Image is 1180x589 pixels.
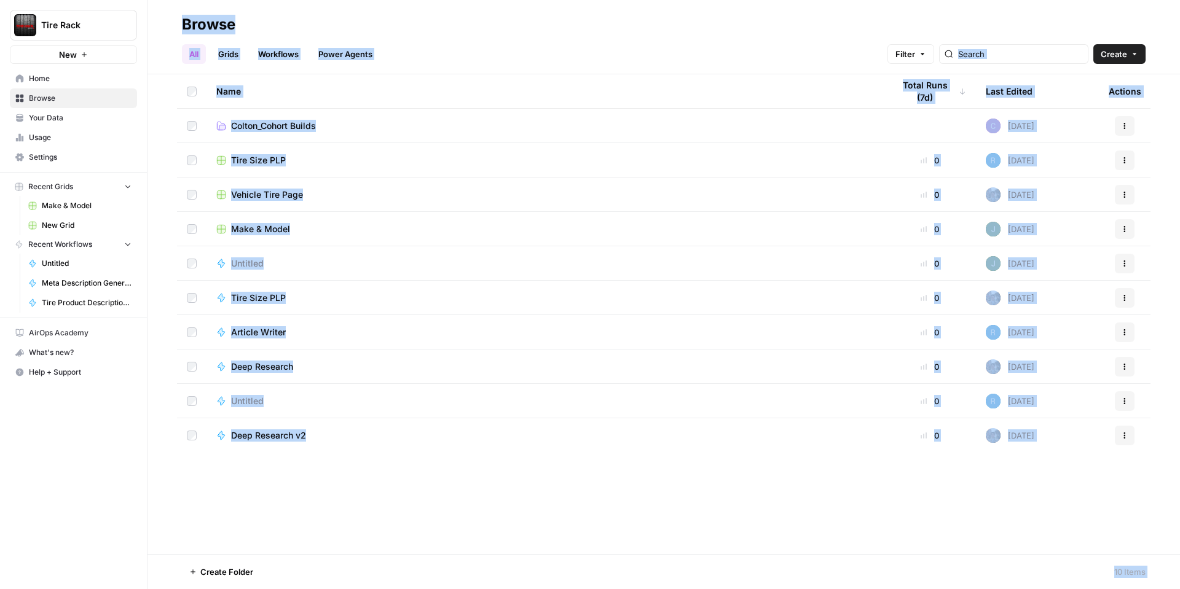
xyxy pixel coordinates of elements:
[14,14,36,36] img: Tire Rack Logo
[894,292,966,304] div: 0
[216,120,874,132] a: Colton_Cohort Builds
[894,74,966,108] div: Total Runs (7d)
[986,394,1034,408] div: [DATE]
[10,177,137,196] button: Recent Grids
[887,44,934,64] button: Filter
[10,235,137,254] button: Recent Workflows
[42,220,132,231] span: New Grid
[182,44,206,64] a: All
[216,429,874,442] a: Deep Research v2
[986,187,1001,202] img: a2mlt6f1nb2jhzcjxsuraj5rj4vi
[41,19,116,31] span: Tire Rack
[251,44,306,64] a: Workflows
[986,187,1034,202] div: [DATE]
[10,108,137,128] a: Your Data
[29,367,132,378] span: Help + Support
[23,216,137,235] a: New Grid
[216,257,874,270] a: Untitled
[10,88,137,108] a: Browse
[200,566,253,578] span: Create Folder
[1101,48,1127,60] span: Create
[895,48,915,60] span: Filter
[986,256,1001,271] img: 5v0yozua856dyxnw4lpcp45mgmzh
[986,291,1001,305] img: a2mlt6f1nb2jhzcjxsuraj5rj4vi
[211,44,246,64] a: Grids
[986,428,1034,443] div: [DATE]
[986,359,1034,374] div: [DATE]
[311,44,380,64] a: Power Agents
[986,153,1034,168] div: [DATE]
[10,69,137,88] a: Home
[29,93,132,104] span: Browse
[894,326,966,338] div: 0
[1093,44,1146,64] button: Create
[986,74,1032,108] div: Last Edited
[42,278,132,289] span: Meta Description Generator (Cohort Build)
[894,395,966,407] div: 0
[231,154,286,166] span: Tire Size PLP
[894,361,966,373] div: 0
[182,15,235,34] div: Browse
[216,189,874,201] a: Vehicle Tire Page
[894,429,966,442] div: 0
[894,189,966,201] div: 0
[986,222,1001,236] img: 5v0yozua856dyxnw4lpcp45mgmzh
[29,132,132,143] span: Usage
[231,326,286,338] span: Article Writer
[986,394,1001,408] img: d22iu3035mprmqybzn9flh0kxmu4
[29,152,132,163] span: Settings
[216,292,874,304] a: Tire Size PLP
[231,395,264,407] span: Untitled
[29,327,132,338] span: AirOps Academy
[42,200,132,211] span: Make & Model
[894,257,966,270] div: 0
[986,119,1034,133] div: [DATE]
[10,10,137,41] button: Workspace: Tire Rack
[182,562,261,582] button: Create Folder
[10,147,137,167] a: Settings
[23,273,137,293] a: Meta Description Generator (Cohort Build)
[42,297,132,308] span: Tire Product Description (Cohort Build)
[231,257,264,270] span: Untitled
[231,292,286,304] span: Tire Size PLP
[216,154,874,166] a: Tire Size PLP
[986,428,1001,443] img: a2mlt6f1nb2jhzcjxsuraj5rj4vi
[894,154,966,166] div: 0
[10,362,137,382] button: Help + Support
[29,112,132,123] span: Your Data
[216,326,874,338] a: Article Writer
[28,239,92,250] span: Recent Workflows
[231,120,316,132] span: Colton_Cohort Builds
[986,222,1034,236] div: [DATE]
[231,361,293,373] span: Deep Research
[216,395,874,407] a: Untitled
[894,223,966,235] div: 0
[42,258,132,269] span: Untitled
[59,49,77,61] span: New
[216,223,874,235] a: Make & Model
[28,181,73,192] span: Recent Grids
[10,343,136,362] div: What's new?
[986,359,1001,374] img: a2mlt6f1nb2jhzcjxsuraj5rj4vi
[231,429,306,442] span: Deep Research v2
[986,291,1034,305] div: [DATE]
[10,45,137,64] button: New
[231,189,303,201] span: Vehicle Tire Page
[29,73,132,84] span: Home
[231,223,290,235] span: Make & Model
[23,196,137,216] a: Make & Model
[23,293,137,313] a: Tire Product Description (Cohort Build)
[10,343,137,362] button: What's new?
[10,128,137,147] a: Usage
[216,361,874,373] a: Deep Research
[10,323,137,343] a: AirOps Academy
[1109,74,1141,108] div: Actions
[216,74,874,108] div: Name
[986,325,1034,340] div: [DATE]
[986,119,1001,133] img: luj36oym5k2n1kjpnpxn8ikwxuhv
[986,153,1001,168] img: d22iu3035mprmqybzn9flh0kxmu4
[23,254,137,273] a: Untitled
[986,325,1001,340] img: d22iu3035mprmqybzn9flh0kxmu4
[1114,566,1146,578] div: 10 Items
[986,256,1034,271] div: [DATE]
